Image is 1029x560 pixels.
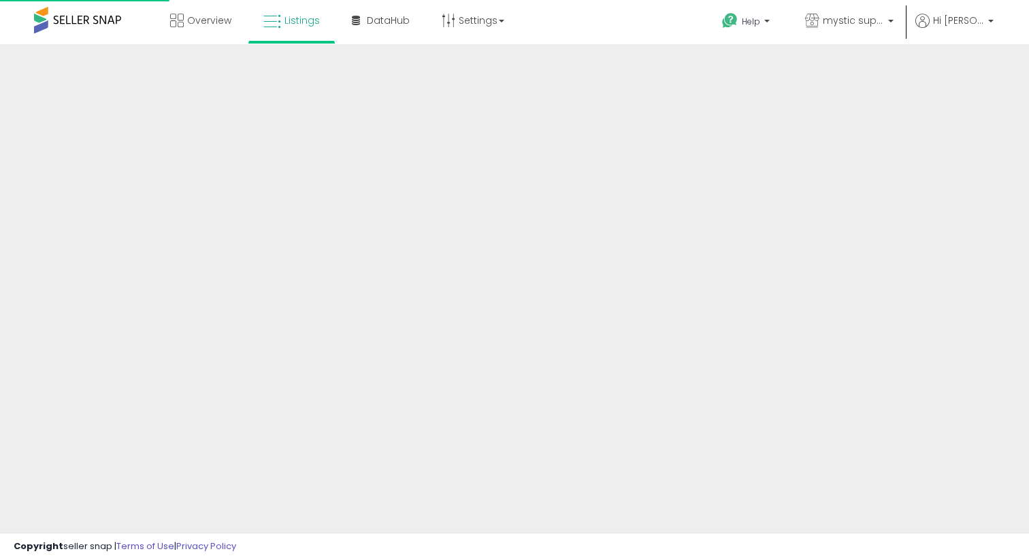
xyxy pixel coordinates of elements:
[933,14,984,27] span: Hi [PERSON_NAME]
[711,2,783,44] a: Help
[367,14,410,27] span: DataHub
[14,540,63,553] strong: Copyright
[915,14,994,44] a: Hi [PERSON_NAME]
[14,540,236,553] div: seller snap | |
[284,14,320,27] span: Listings
[187,14,231,27] span: Overview
[176,540,236,553] a: Privacy Policy
[116,540,174,553] a: Terms of Use
[742,16,760,27] span: Help
[823,14,884,27] span: mystic supply
[721,12,738,29] i: Get Help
